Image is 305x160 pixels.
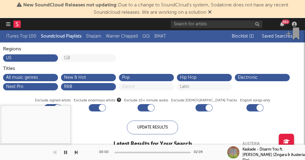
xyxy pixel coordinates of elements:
[142,33,150,40] a: QQ
[242,141,260,147] div: AUSTERIA
[154,33,166,40] a: BMAT
[180,75,229,80] button: Hip Hop
[6,33,36,40] a: iTunes Top 100
[6,56,55,60] button: US
[171,20,262,28] input: Search for artists
[3,65,302,72] div: Titles
[124,97,168,104] label: Exclude 10+ minute audio
[194,149,206,156] div: 02:09
[171,97,237,104] label: Exclude [DEMOGRAPHIC_DATA] Tracks
[208,10,212,15] span: Dismiss
[35,97,71,104] label: Exclude signed artists
[280,22,284,27] button: 99+
[180,85,229,89] button: Latin
[127,121,178,134] div: Update Results
[23,3,288,15] span: : Due to a change to SoundCloud's system, Sodatone does not have any recent Soundcloud releases. ...
[122,85,171,89] button: Dance
[71,140,234,148] div: Latest Results for Your Search
[64,85,113,89] button: R&B
[238,75,287,80] button: Electronic
[64,56,113,60] button: GB
[3,45,302,53] div: Regions
[6,75,55,80] button: All music genres
[86,33,101,40] a: Shazam
[122,75,171,80] button: Pop
[117,97,121,103] button: Exclude enormous artists
[23,3,117,8] span: New SoundCloud Releases not updating
[6,85,55,89] button: Next Pro
[74,97,121,104] span: Exclude enormous artists
[262,34,299,38] span: Saved Searches
[282,20,289,24] div: 99 +
[99,149,111,156] div: 00:00
[106,33,138,40] a: Warner Chappell
[64,75,113,80] button: New & Hot
[249,34,254,38] span: ( 1 )
[232,34,254,38] span: Blocklist
[240,97,270,104] label: English songs only
[260,34,299,39] button: Saved Searches (0)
